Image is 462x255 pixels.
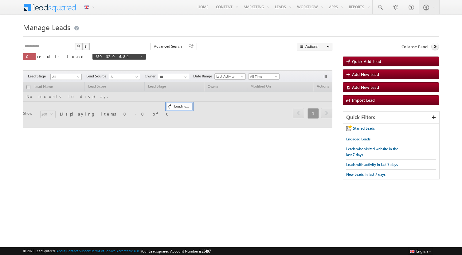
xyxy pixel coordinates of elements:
a: Acceptable Use [116,249,140,253]
span: 35497 [202,249,211,253]
span: New Leads in last 7 days [346,172,386,177]
span: Last Activity [215,74,244,79]
a: All Time [248,73,280,80]
span: Lead Stage [28,73,50,79]
a: About [57,249,65,253]
a: Last Activity [214,73,246,80]
span: Starred Leads [353,126,375,131]
span: All [109,74,138,80]
span: Add New Lead [352,84,379,90]
span: results found [37,54,86,59]
div: Loading... [166,103,192,110]
span: ? [85,44,88,49]
a: All [109,74,140,80]
span: Leads with activity in last 7 days [346,162,398,167]
button: English [408,247,433,255]
span: Quick Add Lead [352,59,381,64]
span: 0 [26,54,33,59]
a: Terms of Service [92,249,116,253]
a: Contact Support [66,249,91,253]
div: Quick Filters [343,112,439,124]
span: Date Range [193,73,214,79]
span: Import Lead [352,97,375,103]
span: Leads who visited website in the last 7 days [346,147,398,157]
span: Your Leadsquared Account Number is [141,249,211,253]
span: 6303204881 [96,54,137,59]
img: Search [77,45,80,48]
span: Collapse Panel [401,44,428,49]
a: Show All Items [181,74,189,80]
span: Lead Source [86,73,109,79]
span: All [51,74,80,80]
span: Advanced Search [154,44,184,49]
span: © 2025 LeadSquared | | | | | [23,248,211,254]
span: Add New Lead [352,72,379,77]
span: All Time [249,74,278,79]
span: Engaged Leads [346,137,370,141]
button: ? [82,43,90,50]
span: Manage Leads [23,22,70,32]
span: Owner [145,73,158,79]
a: All [50,74,82,80]
span: English [416,249,428,253]
button: Actions [297,43,332,50]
